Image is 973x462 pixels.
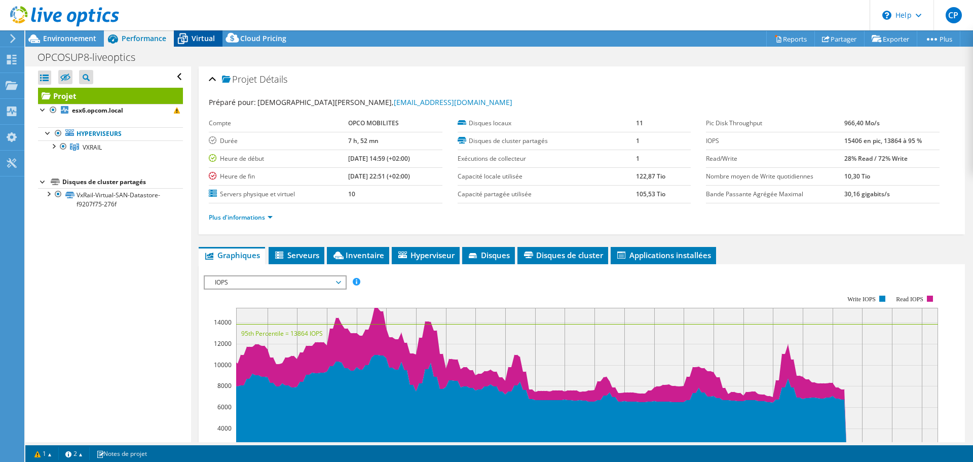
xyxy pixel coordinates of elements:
[122,33,166,43] span: Performance
[209,213,273,222] a: Plus d'informations
[882,11,891,20] svg: \n
[204,250,260,260] span: Graphiques
[27,447,59,460] a: 1
[864,31,917,47] a: Exporter
[33,52,151,63] h1: OPCOSUP8-liveoptics
[522,250,603,260] span: Disques de cluster
[458,189,636,199] label: Capacité partagée utilisée
[222,75,257,85] span: Projet
[814,31,865,47] a: Partager
[214,361,232,369] text: 10000
[348,119,399,127] b: OPCO MOBILITES
[706,136,844,146] label: IOPS
[896,296,924,303] text: Read IOPS
[209,97,256,107] label: Préparé pour:
[209,118,348,128] label: Compte
[348,190,355,198] b: 10
[394,97,512,107] a: [EMAIL_ADDRESS][DOMAIN_NAME]
[209,136,348,146] label: Durée
[38,188,183,210] a: VxRail-Virtual-SAN-Datastore-f9207f75-276f
[217,381,232,390] text: 8000
[844,172,870,181] b: 10,30 Tio
[847,296,876,303] text: Write IOPS
[458,118,636,128] label: Disques locaux
[214,339,232,348] text: 12000
[844,190,890,198] b: 30,16 gigabits/s
[458,136,636,146] label: Disques de cluster partagés
[348,136,379,145] b: 7 h, 52 mn
[844,154,908,163] b: 28% Read / 72% Write
[72,106,123,115] b: esx6.opcom.local
[38,127,183,140] a: Hyperviseurs
[844,136,922,145] b: 15406 en pic, 13864 à 95 %
[397,250,455,260] span: Hyperviseur
[616,250,711,260] span: Applications installées
[38,140,183,154] a: VXRAIL
[636,190,665,198] b: 105,53 Tio
[348,154,410,163] b: [DATE] 14:59 (+02:00)
[259,73,287,85] span: Détails
[257,97,512,107] span: [DEMOGRAPHIC_DATA][PERSON_NAME],
[89,447,154,460] a: Notes de projet
[458,154,636,164] label: Exécutions de collecteur
[38,88,183,104] a: Projet
[241,329,323,338] text: 95th Percentile = 13864 IOPS
[240,33,286,43] span: Cloud Pricing
[217,403,232,411] text: 6000
[209,171,348,182] label: Heure de fin
[636,119,643,127] b: 11
[636,172,665,181] b: 122,87 Tio
[210,276,340,289] span: IOPS
[214,318,232,327] text: 14000
[467,250,510,260] span: Disques
[58,447,90,460] a: 2
[83,143,102,152] span: VXRAIL
[946,7,962,23] span: CP
[348,172,410,181] b: [DATE] 22:51 (+02:00)
[706,154,844,164] label: Read/Write
[706,171,844,182] label: Nombre moyen de Write quotidiennes
[706,189,844,199] label: Bande Passante Agrégée Maximal
[636,136,640,145] b: 1
[917,31,960,47] a: Plus
[332,250,384,260] span: Inventaire
[636,154,640,163] b: 1
[43,33,96,43] span: Environnement
[209,154,348,164] label: Heure de début
[706,118,844,128] label: Pic Disk Throughput
[766,31,815,47] a: Reports
[458,171,636,182] label: Capacité locale utilisée
[209,189,348,199] label: Servers physique et virtuel
[844,119,880,127] b: 966,40 Mo/s
[38,104,183,117] a: esx6.opcom.local
[274,250,319,260] span: Serveurs
[192,33,215,43] span: Virtual
[62,176,183,188] div: Disques de cluster partagés
[217,424,232,433] text: 4000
